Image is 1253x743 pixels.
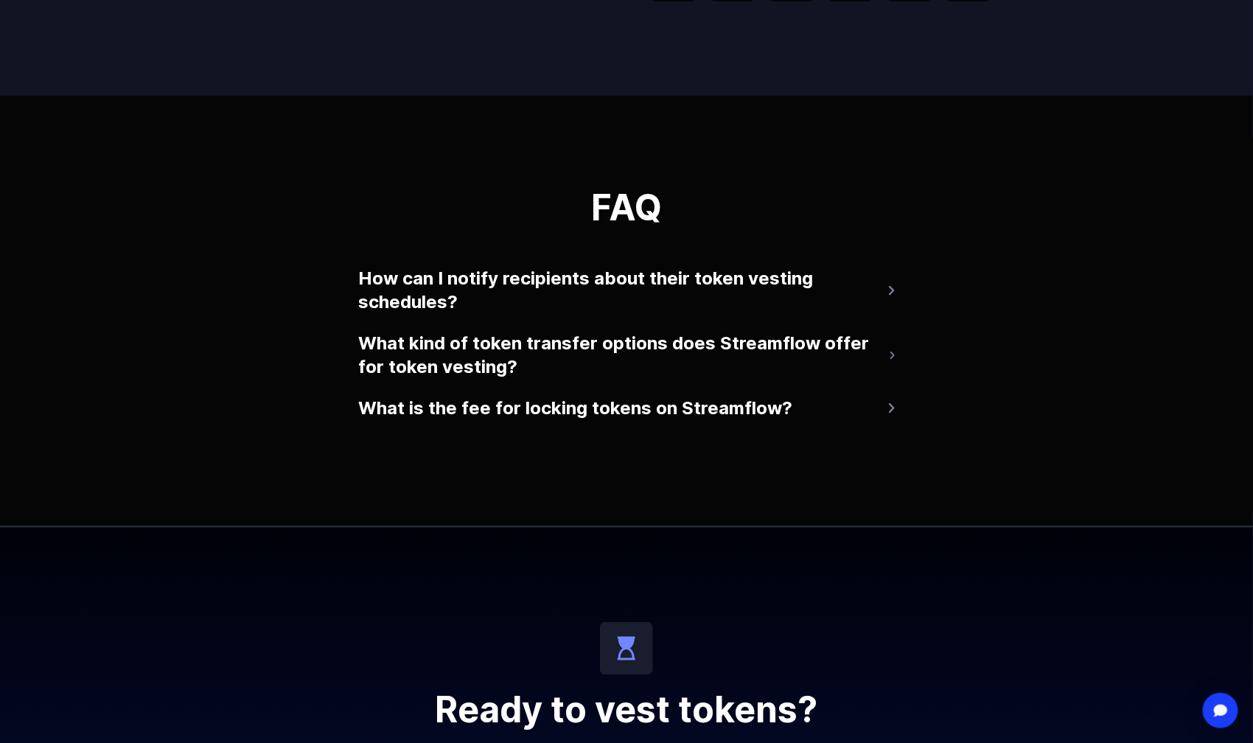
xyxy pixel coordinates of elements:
h3: FAQ [358,190,895,226]
h2: Ready to vest tokens? [273,693,980,728]
button: How can I notify recipients about their token vesting schedules? [358,261,895,320]
button: What kind of token transfer options does Streamflow offer for token vesting? [358,326,895,385]
button: What is the fee for locking tokens on Streamflow? [358,391,895,426]
img: icon [600,622,653,675]
div: Open Intercom Messenger [1203,693,1238,728]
